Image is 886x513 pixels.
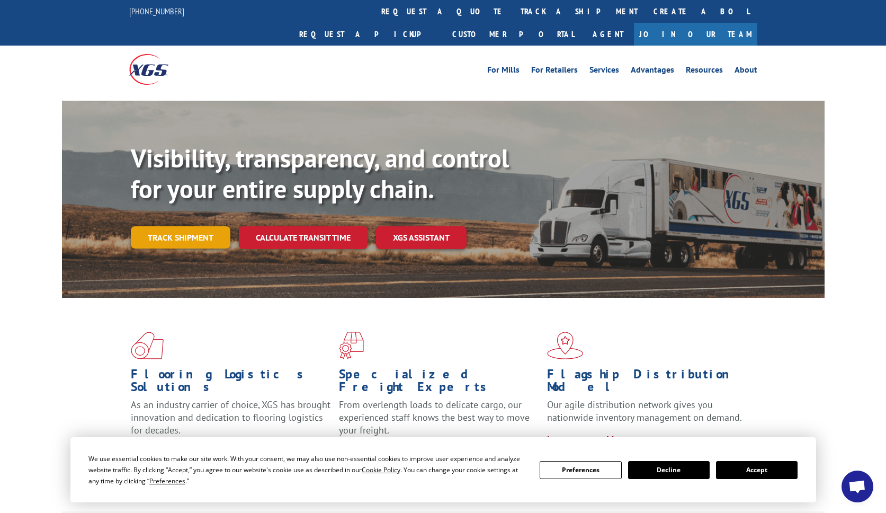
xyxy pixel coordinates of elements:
[589,66,619,77] a: Services
[131,332,164,359] img: xgs-icon-total-supply-chain-intelligence-red
[70,437,816,502] div: Cookie Consent Prompt
[634,23,757,46] a: Join Our Team
[239,226,368,249] a: Calculate transit time
[547,434,679,446] a: Learn More >
[339,368,539,399] h1: Specialized Freight Experts
[716,461,798,479] button: Accept
[129,6,184,16] a: [PHONE_NUMBER]
[376,226,467,249] a: XGS ASSISTANT
[631,66,674,77] a: Advantages
[686,66,723,77] a: Resources
[362,465,400,474] span: Cookie Policy
[547,332,584,359] img: xgs-icon-flagship-distribution-model-red
[842,471,873,502] div: Open chat
[149,476,185,485] span: Preferences
[131,141,509,205] b: Visibility, transparency, and control for your entire supply chain.
[547,368,747,399] h1: Flagship Distribution Model
[291,23,444,46] a: Request a pickup
[131,368,331,399] h1: Flooring Logistics Solutions
[540,461,621,479] button: Preferences
[444,23,582,46] a: Customer Portal
[131,399,330,436] span: As an industry carrier of choice, XGS has brought innovation and dedication to flooring logistics...
[582,23,634,46] a: Agent
[735,66,757,77] a: About
[88,453,527,487] div: We use essential cookies to make our site work. With your consent, we may also use non-essential ...
[487,66,520,77] a: For Mills
[131,226,230,249] a: Track shipment
[628,461,710,479] button: Decline
[339,332,364,359] img: xgs-icon-focused-on-flooring-red
[339,399,539,446] p: From overlength loads to delicate cargo, our experienced staff knows the best way to move your fr...
[547,399,742,423] span: Our agile distribution network gives you nationwide inventory management on demand.
[531,66,578,77] a: For Retailers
